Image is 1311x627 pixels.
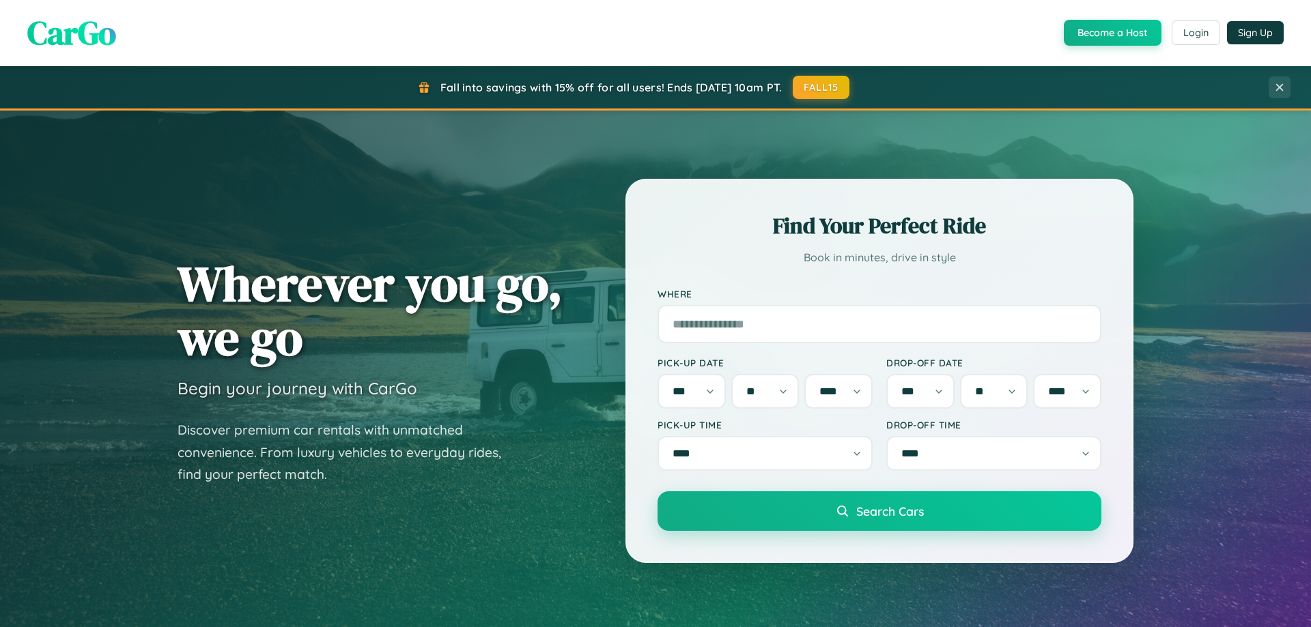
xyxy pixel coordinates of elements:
h3: Begin your journey with CarGo [178,378,417,398]
label: Drop-off Time [886,419,1101,431]
label: Where [658,288,1101,300]
button: Become a Host [1064,20,1161,46]
button: FALL15 [793,76,850,99]
span: CarGo [27,10,116,55]
label: Drop-off Date [886,357,1101,368]
h1: Wherever you go, we go [178,257,563,364]
span: Fall into savings with 15% off for all users! Ends [DATE] 10am PT. [440,81,783,94]
button: Login [1172,20,1220,45]
span: Search Cars [856,504,924,519]
button: Search Cars [658,491,1101,531]
h2: Find Your Perfect Ride [658,211,1101,241]
label: Pick-up Date [658,357,873,368]
button: Sign Up [1227,21,1284,44]
p: Discover premium car rentals with unmatched convenience. From luxury vehicles to everyday rides, ... [178,419,519,486]
label: Pick-up Time [658,419,873,431]
p: Book in minutes, drive in style [658,248,1101,267]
